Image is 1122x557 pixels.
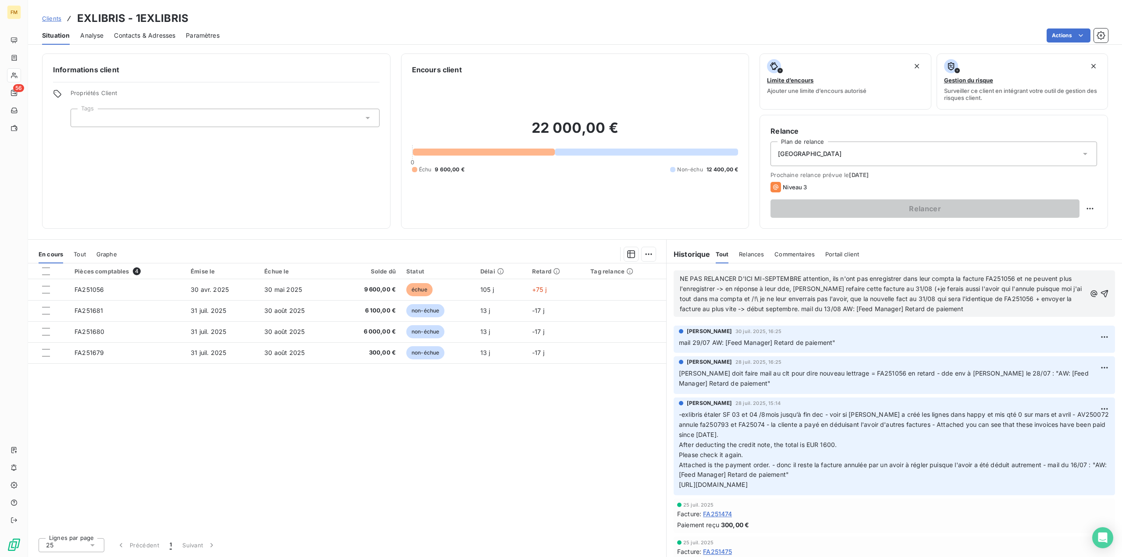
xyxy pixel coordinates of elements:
[770,171,1097,178] span: Prochaine relance prévue le
[75,349,104,356] span: FA251679
[80,31,103,40] span: Analyse
[191,268,254,275] div: Émise le
[406,346,444,359] span: non-échue
[590,268,661,275] div: Tag relance
[411,159,414,166] span: 0
[191,286,229,293] span: 30 avr. 2025
[191,349,226,356] span: 31 juil. 2025
[78,114,85,122] input: Ajouter une valeur
[177,536,221,554] button: Suivant
[480,307,490,314] span: 13 j
[703,547,732,556] span: FA251475
[406,304,444,317] span: non-échue
[419,166,432,174] span: Échu
[683,540,714,545] span: 25 juil. 2025
[703,509,732,518] span: FA251474
[42,31,70,40] span: Situation
[412,64,462,75] h6: Encours client
[341,327,396,336] span: 6 000,00 €
[406,325,444,338] span: non-échue
[170,541,172,550] span: 1
[532,307,544,314] span: -17 j
[944,77,993,84] span: Gestion du risque
[707,166,739,174] span: 12 400,00 €
[778,149,841,158] span: [GEOGRAPHIC_DATA]
[680,275,1083,312] span: NE PAS RELANCER D'ICI MI-SEPTEMBRE attention, ils n'ont pas enregistrer dans leur compta la factu...
[532,268,580,275] div: Retard
[687,399,732,407] span: [PERSON_NAME]
[164,536,177,554] button: 1
[341,348,396,357] span: 300,00 €
[679,339,835,346] span: mail 29/07 AW: [Feed Manager] Retard de paiement"
[186,31,220,40] span: Paramètres
[406,268,470,275] div: Statut
[435,166,465,174] span: 9 600,00 €
[1047,28,1090,43] button: Actions
[480,286,494,293] span: 105 j
[75,307,103,314] span: FA251681
[739,251,764,258] span: Relances
[721,520,749,529] span: 300,00 €
[677,509,701,518] span: Facture :
[716,251,729,258] span: Tout
[677,520,719,529] span: Paiement reçu
[74,251,86,258] span: Tout
[683,502,714,507] span: 25 juil. 2025
[1092,527,1113,548] div: Open Intercom Messenger
[677,166,703,174] span: Non-échu
[783,184,807,191] span: Niveau 3
[341,306,396,315] span: 6 100,00 €
[412,119,739,145] h2: 22 000,00 €
[191,307,226,314] span: 31 juil. 2025
[264,349,305,356] span: 30 août 2025
[341,285,396,294] span: 9 600,00 €
[39,251,63,258] span: En cours
[825,251,859,258] span: Portail client
[75,267,180,275] div: Pièces comptables
[770,126,1097,136] h6: Relance
[75,328,104,335] span: FA251680
[687,358,732,366] span: [PERSON_NAME]
[264,328,305,335] span: 30 août 2025
[264,307,305,314] span: 30 août 2025
[13,84,24,92] span: 56
[774,251,815,258] span: Commentaires
[7,86,21,100] a: 56
[767,77,813,84] span: Limite d’encours
[532,349,544,356] span: -17 j
[42,15,61,22] span: Clients
[735,329,781,334] span: 30 juil. 2025, 16:25
[42,14,61,23] a: Clients
[735,359,781,365] span: 28 juil. 2025, 16:25
[677,547,701,556] span: Facture :
[770,199,1079,218] button: Relancer
[75,286,104,293] span: FA251056
[406,283,433,296] span: échue
[667,249,710,259] h6: Historique
[767,87,866,94] span: Ajouter une limite d’encours autorisé
[944,87,1101,101] span: Surveiller ce client en intégrant votre outil de gestion des risques client.
[191,328,226,335] span: 31 juil. 2025
[111,536,164,554] button: Précédent
[96,251,117,258] span: Graphe
[114,31,175,40] span: Contacts & Adresses
[133,267,141,275] span: 4
[46,541,53,550] span: 25
[679,411,1111,488] span: -exlibris étaler SF 03 et 04 /8mois jusqu’à fin dec - voir si [PERSON_NAME] a créé les lignes dan...
[341,268,396,275] div: Solde dû
[937,53,1108,110] button: Gestion du risqueSurveiller ce client en intégrant votre outil de gestion des risques client.
[532,286,547,293] span: +75 j
[679,369,1090,387] span: [PERSON_NAME] doit faire mail au clt pour dire nouveau lettrage = FA251056 en retard - dde env à ...
[7,5,21,19] div: FM
[735,401,781,406] span: 28 juil. 2025, 15:14
[264,268,331,275] div: Échue le
[7,538,21,552] img: Logo LeanPay
[264,286,302,293] span: 30 mai 2025
[480,268,522,275] div: Délai
[760,53,931,110] button: Limite d’encoursAjouter une limite d’encours autorisé
[53,64,380,75] h6: Informations client
[849,171,869,178] span: [DATE]
[480,349,490,356] span: 13 j
[480,328,490,335] span: 13 j
[687,327,732,335] span: [PERSON_NAME]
